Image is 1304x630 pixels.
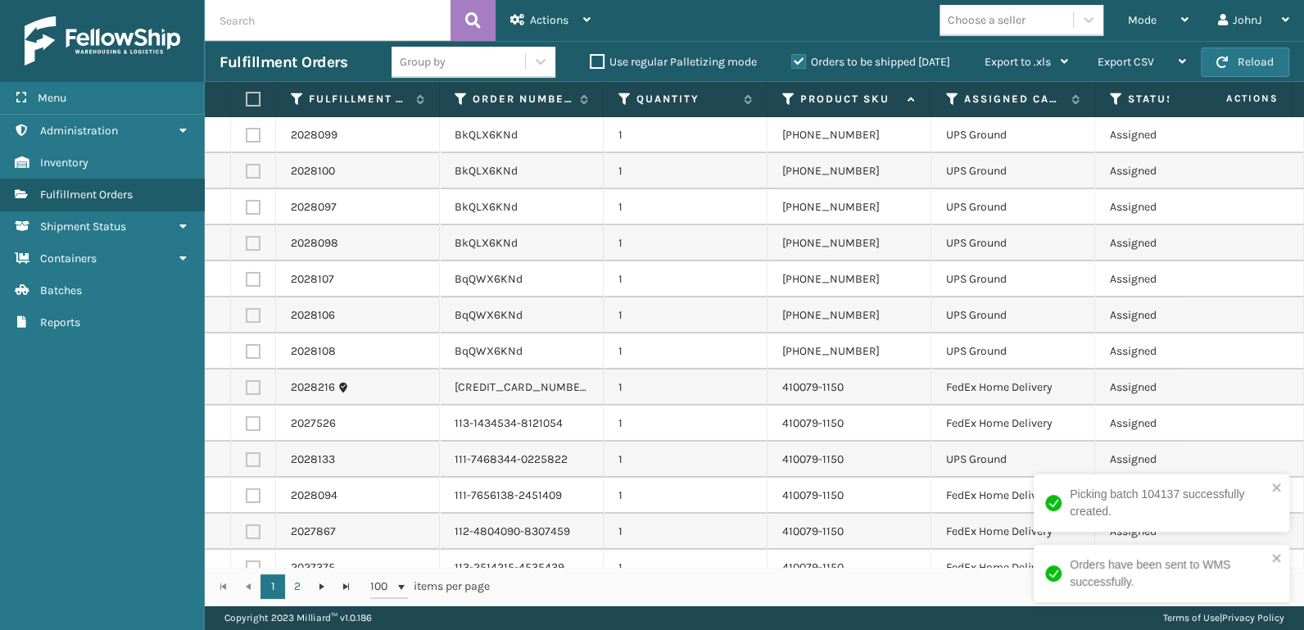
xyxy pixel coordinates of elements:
td: UPS Ground [931,189,1095,225]
td: Assigned [1095,369,1259,406]
td: UPS Ground [931,153,1095,189]
td: Assigned [1095,225,1259,261]
span: Go to the last page [340,580,353,593]
a: Go to the last page [334,574,359,599]
a: [PHONE_NUMBER] [782,164,880,178]
td: Assigned [1095,333,1259,369]
button: close [1271,481,1283,496]
p: Copyright 2023 Milliard™ v 1.0.186 [224,605,372,630]
label: Assigned Carrier Service [964,92,1063,107]
span: 100 [370,578,395,595]
div: Orders have been sent to WMS successfully. [1070,556,1266,591]
td: BkQLX6KNd [440,117,604,153]
a: 2028098 [291,235,338,252]
td: 1 [604,225,767,261]
a: 2028100 [291,163,335,179]
img: logo [25,16,180,66]
span: Inventory [40,156,88,170]
a: 410079-1150 [782,560,844,574]
td: Assigned [1095,189,1259,225]
a: 410079-1150 [782,524,844,538]
td: 1 [604,478,767,514]
a: [PHONE_NUMBER] [782,236,880,250]
td: 1 [604,189,767,225]
td: UPS Ground [931,261,1095,297]
div: Choose a seller [948,11,1026,29]
td: UPS Ground [931,297,1095,333]
a: 2027867 [291,523,336,540]
a: 2028108 [291,343,336,360]
td: BqQWX6KNd [440,333,604,369]
a: 2028133 [291,451,335,468]
td: 1 [604,261,767,297]
a: [PHONE_NUMBER] [782,344,880,358]
td: UPS Ground [931,117,1095,153]
span: Actions [1174,85,1288,112]
td: 113-1434534-8121054 [440,406,604,442]
span: Export to .xls [985,55,1051,69]
td: BkQLX6KNd [440,153,604,189]
div: Group by [400,53,446,70]
td: Assigned [1095,153,1259,189]
button: close [1271,551,1283,567]
td: 1 [604,333,767,369]
td: UPS Ground [931,225,1095,261]
td: BqQWX6KNd [440,261,604,297]
span: Reports [40,315,80,329]
a: 410079-1150 [782,416,844,430]
span: items per page [370,574,490,599]
a: 2028106 [291,307,335,324]
div: Picking batch 104137 successfully created. [1070,486,1266,520]
td: FedEx Home Delivery [931,514,1095,550]
span: Shipment Status [40,220,126,233]
span: Containers [40,252,97,265]
a: 2028216 [291,379,335,396]
td: 1 [604,514,767,550]
td: 1 [604,550,767,586]
span: Mode [1128,13,1157,27]
td: [CREDIT_CARD_NUMBER] [440,369,604,406]
span: Menu [38,91,66,105]
label: Product SKU [800,92,899,107]
td: 113-2514215-4535439 [440,550,604,586]
div: 1 - 100 of 131 items [513,578,1286,595]
a: 410079-1150 [782,452,844,466]
td: 111-7656138-2451409 [440,478,604,514]
td: FedEx Home Delivery [931,550,1095,586]
a: [PHONE_NUMBER] [782,128,880,142]
td: Assigned [1095,261,1259,297]
a: 2028107 [291,271,334,288]
span: Export CSV [1098,55,1154,69]
a: [PHONE_NUMBER] [782,200,880,214]
a: 2027375 [291,560,335,576]
label: Use regular Palletizing mode [590,55,757,69]
span: Administration [40,124,118,138]
a: [PHONE_NUMBER] [782,308,880,322]
td: FedEx Home Delivery [931,369,1095,406]
span: Go to the next page [315,580,328,593]
h3: Fulfillment Orders [220,52,347,72]
span: Actions [530,13,568,27]
td: BqQWX6KNd [440,297,604,333]
td: UPS Ground [931,442,1095,478]
td: FedEx Home Delivery [931,478,1095,514]
a: 1 [260,574,285,599]
td: Assigned [1095,297,1259,333]
td: UPS Ground [931,333,1095,369]
td: 1 [604,153,767,189]
td: 111-7468344-0225822 [440,442,604,478]
a: 410079-1150 [782,488,844,502]
a: 2028094 [291,487,337,504]
a: Go to the next page [310,574,334,599]
td: 1 [604,442,767,478]
span: Fulfillment Orders [40,188,133,202]
label: Fulfillment Order Id [309,92,408,107]
a: 2 [285,574,310,599]
label: Quantity [636,92,736,107]
span: Batches [40,283,82,297]
a: 2027526 [291,415,336,432]
label: Order Number [473,92,572,107]
td: 1 [604,117,767,153]
label: Status [1128,92,1227,107]
td: BkQLX6KNd [440,225,604,261]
